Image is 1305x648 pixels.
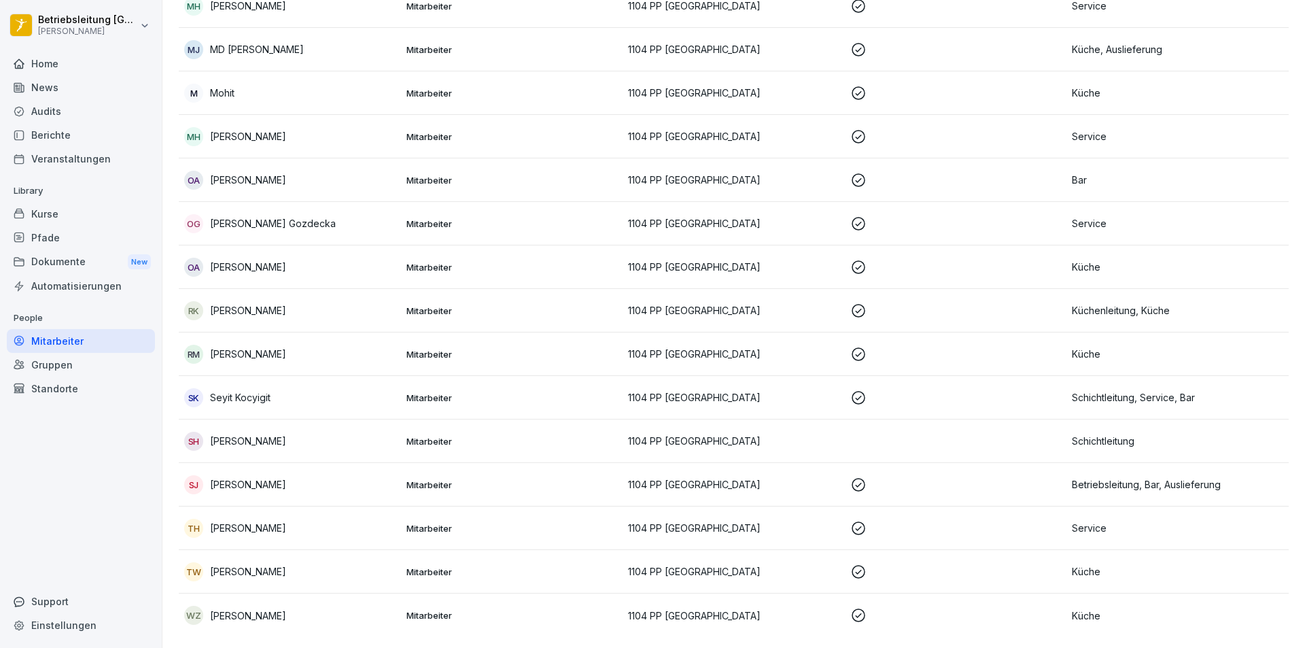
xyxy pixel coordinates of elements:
[406,174,618,186] p: Mitarbeiter
[628,42,839,56] p: 1104 PP [GEOGRAPHIC_DATA]
[628,609,839,623] p: 1104 PP [GEOGRAPHIC_DATA]
[406,609,618,621] p: Mitarbeiter
[628,564,839,579] p: 1104 PP [GEOGRAPHIC_DATA]
[406,87,618,99] p: Mitarbeiter
[184,562,203,581] div: TW
[7,180,155,202] p: Library
[184,84,203,103] div: M
[1072,609,1283,623] p: Küche
[406,348,618,360] p: Mitarbeiter
[1072,347,1283,361] p: Küche
[184,432,203,451] div: SH
[1072,477,1283,492] p: Betriebsleitung, Bar, Auslieferung
[7,590,155,613] div: Support
[628,173,839,187] p: 1104 PP [GEOGRAPHIC_DATA]
[184,214,203,233] div: OG
[38,14,137,26] p: Betriebsleitung [GEOGRAPHIC_DATA]
[184,40,203,59] div: MJ
[184,519,203,538] div: TH
[628,521,839,535] p: 1104 PP [GEOGRAPHIC_DATA]
[1072,86,1283,100] p: Küche
[210,521,286,535] p: [PERSON_NAME]
[210,477,286,492] p: [PERSON_NAME]
[184,301,203,320] div: RK
[406,392,618,404] p: Mitarbeiter
[406,566,618,578] p: Mitarbeiter
[1072,216,1283,231] p: Service
[628,86,839,100] p: 1104 PP [GEOGRAPHIC_DATA]
[210,434,286,448] p: [PERSON_NAME]
[7,274,155,298] a: Automatisierungen
[210,129,286,143] p: [PERSON_NAME]
[210,564,286,579] p: [PERSON_NAME]
[628,129,839,143] p: 1104 PP [GEOGRAPHIC_DATA]
[1072,129,1283,143] p: Service
[1072,303,1283,318] p: Küchenleitung, Küche
[184,345,203,364] div: RM
[184,475,203,494] div: SJ
[184,127,203,146] div: MH
[210,173,286,187] p: [PERSON_NAME]
[210,216,336,231] p: [PERSON_NAME] Gozdecka
[7,226,155,250] a: Pfade
[7,250,155,275] a: DokumenteNew
[406,305,618,317] p: Mitarbeiter
[7,52,155,75] a: Home
[1072,434,1283,448] p: Schichtleitung
[628,390,839,405] p: 1104 PP [GEOGRAPHIC_DATA]
[406,131,618,143] p: Mitarbeiter
[7,329,155,353] a: Mitarbeiter
[406,44,618,56] p: Mitarbeiter
[7,613,155,637] a: Einstellungen
[7,99,155,123] a: Audits
[7,123,155,147] a: Berichte
[1072,564,1283,579] p: Küche
[184,258,203,277] div: OA
[184,171,203,190] div: OA
[38,27,137,36] p: [PERSON_NAME]
[210,42,304,56] p: MD [PERSON_NAME]
[406,218,618,230] p: Mitarbeiter
[1072,260,1283,274] p: Küche
[628,216,839,231] p: 1104 PP [GEOGRAPHIC_DATA]
[7,307,155,329] p: People
[406,522,618,534] p: Mitarbeiter
[1072,521,1283,535] p: Service
[210,347,286,361] p: [PERSON_NAME]
[7,202,155,226] a: Kurse
[628,260,839,274] p: 1104 PP [GEOGRAPHIC_DATA]
[210,86,234,100] p: Mohit
[628,303,839,318] p: 1104 PP [GEOGRAPHIC_DATA]
[1072,173,1283,187] p: Bar
[7,147,155,171] a: Veranstaltungen
[210,303,286,318] p: [PERSON_NAME]
[7,353,155,377] a: Gruppen
[7,250,155,275] div: Dokumente
[210,390,271,405] p: Seyit Kocyigit
[184,606,203,625] div: WZ
[406,435,618,447] p: Mitarbeiter
[210,609,286,623] p: [PERSON_NAME]
[406,479,618,491] p: Mitarbeiter
[184,388,203,407] div: SK
[1072,390,1283,405] p: Schichtleitung, Service, Bar
[7,75,155,99] a: News
[210,260,286,274] p: [PERSON_NAME]
[628,434,839,448] p: 1104 PP [GEOGRAPHIC_DATA]
[7,377,155,400] a: Standorte
[128,254,151,270] div: New
[628,347,839,361] p: 1104 PP [GEOGRAPHIC_DATA]
[1072,42,1283,56] p: Küche, Auslieferung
